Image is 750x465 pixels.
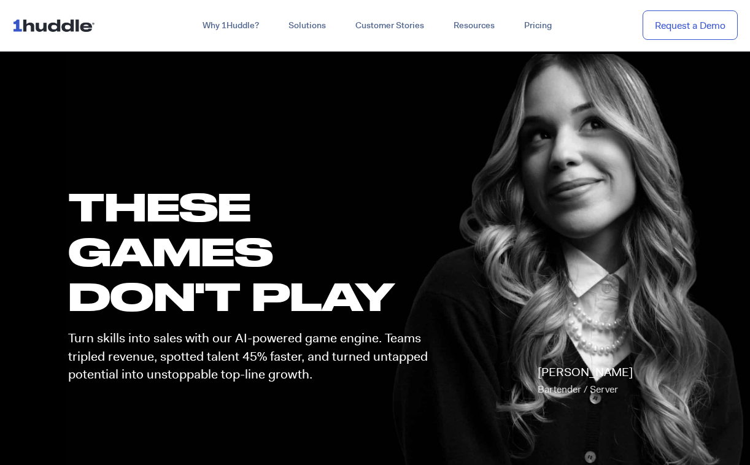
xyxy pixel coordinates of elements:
[68,329,439,383] p: Turn skills into sales with our AI-powered game engine. Teams tripled revenue, spotted talent 45%...
[538,364,633,398] p: [PERSON_NAME]
[68,184,439,319] h1: these GAMES DON'T PLAY
[274,15,341,37] a: Solutions
[643,10,738,40] a: Request a Demo
[341,15,439,37] a: Customer Stories
[188,15,274,37] a: Why 1Huddle?
[509,15,566,37] a: Pricing
[538,383,618,396] span: Bartender / Server
[12,13,100,37] img: ...
[439,15,509,37] a: Resources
